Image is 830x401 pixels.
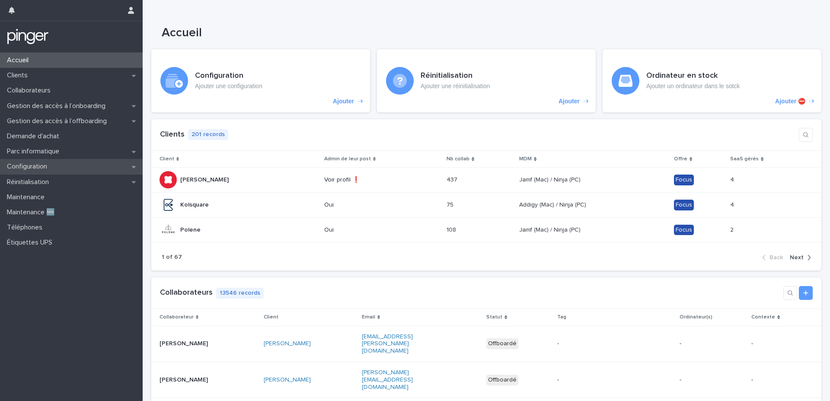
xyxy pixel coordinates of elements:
[519,225,582,234] p: Jamf (Mac) / Ninja (PC)
[3,162,54,171] p: Configuration
[151,217,821,242] tr: PolenePolene Oui108108 Jamf (Mac) / Ninja (PC)Jamf (Mac) / Ninja (PC) Focus22
[188,129,228,140] p: 201 records
[680,312,712,322] p: Ordinateur(s)
[646,83,740,90] p: Ajouter un ordinateur dans le sotck
[160,312,194,322] p: Collaborateur
[680,376,741,384] p: -
[421,83,490,90] p: Ajouter une réinitialisation
[447,225,458,234] p: 108
[3,102,112,110] p: Gestion des accès à l’onboarding
[3,178,56,186] p: Réinitialisation
[377,49,596,112] a: Ajouter
[769,255,783,261] span: Back
[3,208,62,216] p: Maintenance 🆕
[3,147,66,156] p: Parc informatique
[7,28,49,45] img: mTgBEunGTSyRkCgitkcU
[216,288,264,299] p: 13546 records
[324,226,396,234] p: Oui
[486,338,518,349] div: Offboardé
[486,375,518,385] div: Offboardé
[674,225,694,236] div: Focus
[3,56,35,64] p: Accueil
[751,376,813,384] p: -
[195,83,262,90] p: Ajouter une configuration
[421,71,490,81] h3: Réinitialisation
[3,117,114,125] p: Gestion des accès à l’offboarding
[3,86,57,95] p: Collaborateurs
[160,375,210,384] p: [PERSON_NAME]
[603,49,821,112] a: Ajouter ⛔️
[674,200,694,210] div: Focus
[160,338,210,347] p: [PERSON_NAME]
[790,255,804,261] span: Next
[3,193,51,201] p: Maintenance
[3,239,59,247] p: Étiquettes UPS
[799,286,813,300] a: Add new record
[730,175,736,184] p: 4
[324,176,396,184] p: Voir profil ❗
[151,192,821,217] tr: KolsquareKolsquare Oui7575 Addigy (Mac) / Ninja (PC)Addigy (Mac) / Ninja (PC) Focus44
[151,167,821,192] tr: [PERSON_NAME][PERSON_NAME] Voir profil ❗437437 Jamf (Mac) / Ninja (PC)Jamf (Mac) / Ninja (PC) Foc...
[447,200,455,209] p: 75
[646,71,740,81] h3: Ordinateur en stock
[151,362,821,398] tr: [PERSON_NAME][PERSON_NAME] [PERSON_NAME] [PERSON_NAME][EMAIL_ADDRESS][DOMAIN_NAME]Offboardé---
[674,175,694,185] div: Focus
[3,223,49,232] p: Téléphones
[195,71,262,81] h3: Configuration
[559,98,580,105] p: Ajouter
[519,200,588,209] p: Addigy (Mac) / Ninja (PC)
[751,312,775,322] p: Contexte
[519,154,532,164] p: MDM
[151,326,821,362] tr: [PERSON_NAME][PERSON_NAME] [PERSON_NAME] [EMAIL_ADDRESS][PERSON_NAME][DOMAIN_NAME]Offboardé---
[180,175,230,184] p: [PERSON_NAME]
[162,254,182,261] p: 1 of 67
[3,71,35,80] p: Clients
[264,340,311,347] a: [PERSON_NAME]
[751,340,813,347] p: -
[180,200,211,209] p: Kolsquare
[160,289,213,296] a: Collaborateurs
[362,369,413,390] a: [PERSON_NAME][EMAIL_ADDRESS][DOMAIN_NAME]
[680,340,741,347] p: -
[160,130,185,138] a: Clients
[3,132,66,140] p: Demande d'achat
[447,175,459,184] p: 437
[730,200,736,209] p: 4
[519,175,582,184] p: Jamf (Mac) / Ninja (PC)
[786,254,811,261] button: Next
[775,98,805,105] p: Ajouter ⛔️
[362,334,413,354] a: [EMAIL_ADDRESS][PERSON_NAME][DOMAIN_NAME]
[486,312,502,322] p: Statut
[264,312,278,322] p: Client
[762,254,786,261] button: Back
[674,154,687,164] p: Offre
[730,225,735,234] p: 2
[162,26,583,41] h1: Accueil
[324,154,371,164] p: Admin de leur post
[557,376,619,384] p: -
[447,154,469,164] p: Nb collab
[557,312,566,322] p: Tag
[333,98,354,105] p: Ajouter
[362,312,375,322] p: Email
[180,225,202,234] p: Polene
[324,201,396,209] p: Oui
[730,154,759,164] p: SaaS gérés
[264,376,311,384] a: [PERSON_NAME]
[151,49,370,112] a: Ajouter
[557,340,619,347] p: -
[160,154,174,164] p: Client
